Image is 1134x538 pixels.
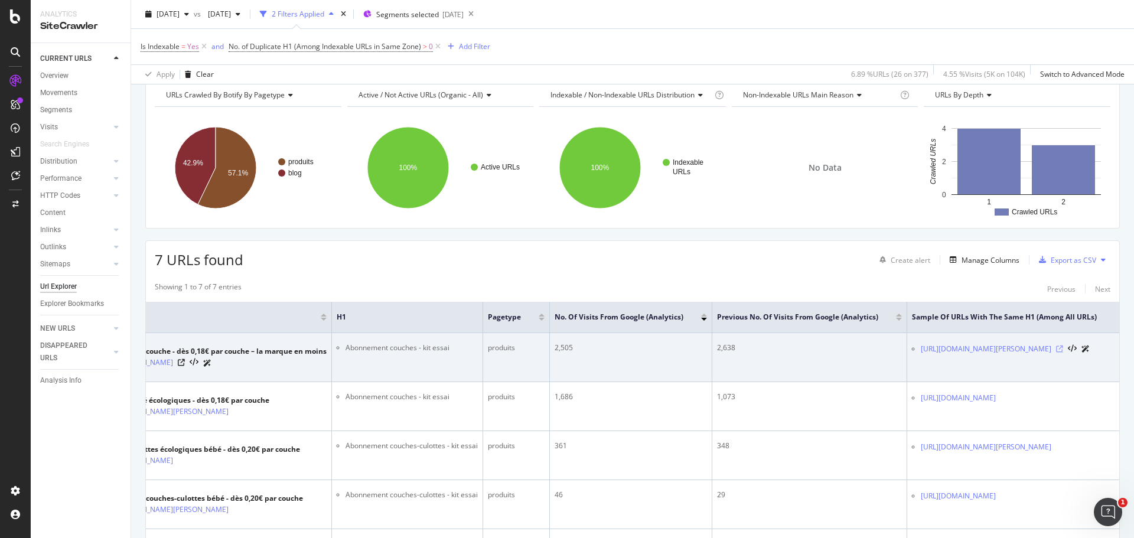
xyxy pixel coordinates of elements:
div: 4.55 % Visits ( 5K on 104K ) [943,69,1025,79]
div: Analytics [40,9,121,19]
a: Url Explorer [40,281,122,293]
h4: URLs by Depth [933,86,1100,105]
button: Apply [141,65,175,84]
div: Manage Columns [962,255,1019,265]
span: pagetype [488,312,521,322]
span: No Data [809,162,842,174]
text: URLs [673,168,690,176]
text: 57.1% [228,169,248,177]
span: 2025 Apr. 17th [203,9,231,19]
div: produits [488,441,545,451]
a: Segments [40,104,122,116]
a: Explorer Bookmarks [40,298,122,310]
span: Previous No. of Visits from Google (Analytics) [717,312,878,322]
button: Export as CSV [1034,250,1096,269]
a: [URL][DOMAIN_NAME][PERSON_NAME] [921,441,1051,453]
span: Indexable / Non-Indexable URLs distribution [550,90,695,100]
div: Segments [40,104,72,116]
div: NEW URLS [40,322,75,335]
div: and [211,41,224,51]
a: Distribution [40,155,110,168]
text: 100% [591,164,610,172]
button: View HTML Source [1068,345,1077,353]
span: Active / Not Active URLs (organic - all) [359,90,483,100]
button: Switch to Advanced Mode [1035,65,1125,84]
iframe: Intercom live chat [1094,498,1122,526]
h4: Non-Indexable URLs Main Reason [741,86,898,105]
div: Movements [40,87,77,99]
span: Sample of URLs with the Same H1 (Among All URLs) [912,312,1097,322]
a: [URL][DOMAIN_NAME][PERSON_NAME] [98,406,229,418]
text: 2 [942,158,946,166]
div: Analysis Info [40,374,82,387]
div: times [338,8,348,20]
div: HTTP Codes [40,190,80,202]
text: Crawled URLs [1012,208,1057,216]
a: Outlinks [40,241,110,253]
div: Abonnement couches-culottes bébé - dès 0,20€ par couche [98,493,303,504]
a: Analysis Info [40,374,122,387]
div: Content [40,207,66,219]
li: Abonnement couches-culottes - kit essai [346,441,478,451]
div: 1,073 [717,392,902,402]
svg: A chart. [924,116,1110,219]
a: Movements [40,87,122,99]
text: 1 [988,198,992,206]
a: Sitemaps [40,258,110,270]
div: Url Explorer [40,281,77,293]
span: Yes [187,38,199,55]
div: Export as CSV [1051,255,1096,265]
svg: A chart. [347,116,532,219]
a: CURRENT URLS [40,53,110,65]
a: Content [40,207,122,219]
span: H1 [337,312,460,322]
div: Outlinks [40,241,66,253]
h4: URLs Crawled By Botify By pagetype [164,86,331,105]
div: Abonnement couche - dès 0,18€ par couche – la marque en moins [98,346,327,357]
a: Search Engines [40,138,101,151]
div: SiteCrawler [40,19,121,33]
h4: Active / Not Active URLs [356,86,523,105]
div: Showing 1 to 7 of 7 entries [155,282,242,296]
text: 4 [942,125,946,133]
span: vs [194,9,203,19]
span: Is Indexable [141,41,180,51]
span: URLs Crawled By Botify By pagetype [166,90,285,100]
a: HTTP Codes [40,190,110,202]
span: URLs by Depth [935,90,983,100]
div: 6.89 % URLs ( 26 on 377 ) [851,69,928,79]
div: Apply [157,69,175,79]
a: Overview [40,70,122,82]
span: 7 URLs found [155,250,243,269]
div: Couches-culottes écologiques bébé - dès 0,20€ par couche [98,444,300,455]
button: Add Filter [443,40,490,54]
text: 2 [1062,198,1066,206]
div: 2,638 [717,343,902,353]
a: [URL][DOMAIN_NAME][PERSON_NAME] [921,343,1051,355]
span: > [423,41,427,51]
span: Segments selected [376,9,439,19]
svg: A chart. [155,116,340,219]
div: 361 [555,441,707,451]
a: [URL][DOMAIN_NAME] [921,490,996,502]
div: Distribution [40,155,77,168]
div: A chart. [539,116,724,219]
div: 29 [717,490,902,500]
text: blog [288,169,302,177]
li: Abonnement couches-culottes - kit essai [346,490,478,500]
div: Couches bébé écologiques - dès 0,18€ par couche [98,395,269,406]
a: Visit Online Page [178,359,185,366]
button: Previous [1047,282,1076,296]
span: URL Card [63,312,318,322]
div: Create alert [891,255,930,265]
span: 0 [429,38,433,55]
a: DISAPPEARED URLS [40,340,110,364]
a: Visits [40,121,110,133]
li: Abonnement couches - kit essai [346,392,478,402]
button: Manage Columns [945,253,1019,267]
div: 348 [717,441,902,451]
button: [DATE] [203,5,245,24]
